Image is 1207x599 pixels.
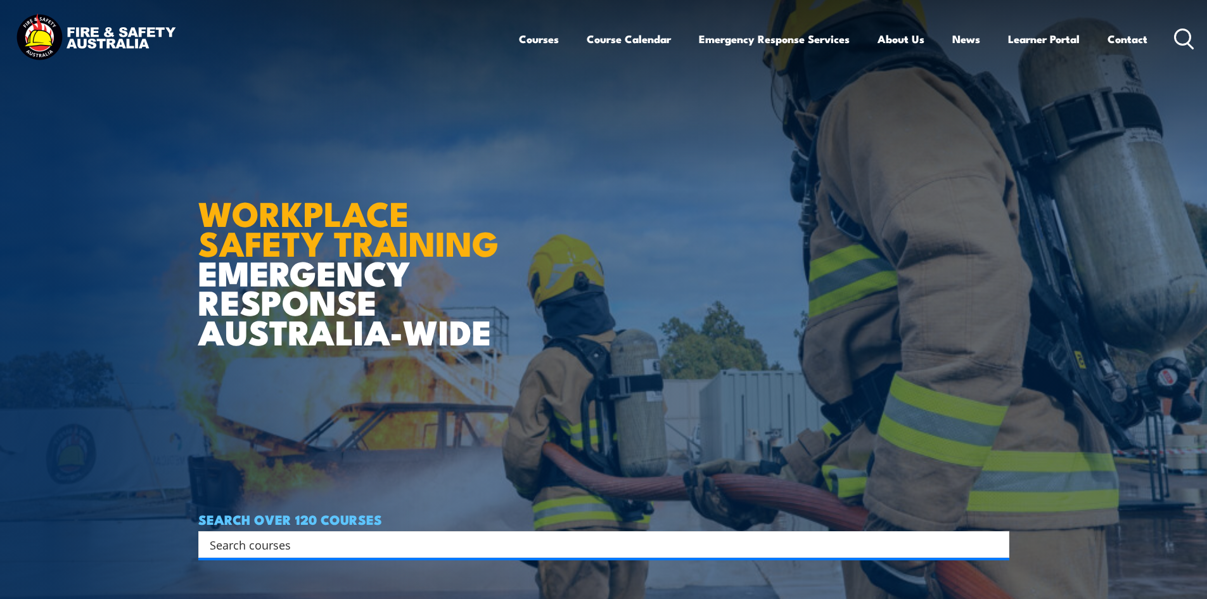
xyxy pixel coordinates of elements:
[987,536,1005,553] button: Search magnifier button
[198,186,499,268] strong: WORKPLACE SAFETY TRAINING
[198,512,1009,526] h4: SEARCH OVER 120 COURSES
[198,166,508,346] h1: EMERGENCY RESPONSE AUSTRALIA-WIDE
[1108,22,1147,56] a: Contact
[587,22,671,56] a: Course Calendar
[210,535,981,554] input: Search input
[212,536,984,553] form: Search form
[1008,22,1080,56] a: Learner Portal
[878,22,924,56] a: About Us
[952,22,980,56] a: News
[699,22,850,56] a: Emergency Response Services
[519,22,559,56] a: Courses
